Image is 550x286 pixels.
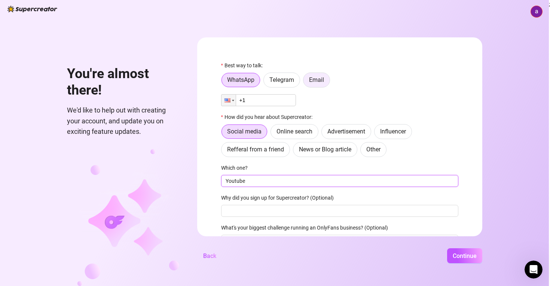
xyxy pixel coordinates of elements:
[221,95,236,106] div: United States: + 1
[447,248,482,263] button: Continue
[227,128,262,135] span: Social media
[227,76,254,83] span: WhatsApp
[525,261,543,279] iframe: Intercom live chat
[197,248,222,263] button: Back
[227,146,284,153] span: Refferal from a friend
[221,94,296,106] input: 1 (702) 123-4567
[7,6,57,12] img: logo
[276,128,312,135] span: Online search
[203,252,216,259] span: Back
[299,146,351,153] span: News or Blog article
[221,164,253,172] label: Which one?
[380,128,406,135] span: Influencer
[453,252,477,259] span: Continue
[366,146,381,153] span: Other
[221,235,458,247] input: What's your biggest challenge running an OnlyFans business? (Optional)
[221,175,458,187] input: Which one?
[309,76,324,83] span: Email
[327,128,365,135] span: Advertisement
[221,113,317,121] label: How did you hear about Supercreator:
[67,105,179,137] span: We'd like to help out with creating your account, and update you on exciting feature updates.
[221,205,458,217] input: Why did you sign up for Supercreator? (Optional)
[221,224,393,232] label: What's your biggest challenge running an OnlyFans business? (Optional)
[269,76,294,83] span: Telegram
[531,6,542,17] img: ACg8ocJj7vQDcqoWLTYfjaSoaWec_LG5Ya4k89iIgnDe8R9I7SepLA=s96-c
[221,194,339,202] label: Why did you sign up for Supercreator? (Optional)
[221,61,268,70] label: Best way to talk:
[67,66,179,98] h1: You're almost there!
